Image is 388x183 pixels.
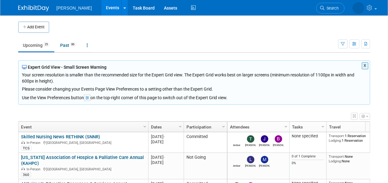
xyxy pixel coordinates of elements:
span: Transport: [329,154,345,159]
a: Search [316,3,344,14]
div: 1 Reservation 1 Reservation [329,134,373,143]
a: Column Settings [220,122,227,131]
button: X [362,62,368,69]
a: Dates [151,122,180,132]
div: TCS [21,146,31,151]
a: Event [21,122,144,132]
div: Mike Randolph [259,163,270,167]
span: Column Settings [320,124,325,129]
div: [GEOGRAPHIC_DATA], [GEOGRAPHIC_DATA] [21,166,145,172]
div: Laura Berenato [245,163,256,167]
img: Amber Vincent [233,156,240,163]
span: - [164,155,165,160]
img: In-Person Event [21,167,25,170]
a: Column Settings [282,122,289,131]
span: 25 [43,42,50,47]
span: [PERSON_NAME] [56,6,92,10]
img: In-Person Event [21,141,25,144]
a: Column Settings [177,122,184,131]
div: [DATE] [151,155,181,160]
span: Column Settings [221,124,226,129]
span: In-Person [27,141,42,145]
span: In-Person [27,167,42,171]
div: Jaime Butler [259,143,270,147]
a: Attendees [230,122,285,132]
div: [DATE] [151,134,181,139]
div: None specified [292,134,324,139]
img: Traci Varon [247,135,254,143]
img: Laura Berenato [247,156,254,163]
div: [DATE] [151,160,181,165]
div: Amber Vincent [231,163,242,167]
td: Not Going [184,153,227,179]
div: Your screen resolution is smaller than the recommended size for the Expert Grid view. The Expert ... [22,70,366,92]
span: - [164,134,165,139]
div: Amber Vincent [231,143,242,147]
span: Column Settings [178,124,183,129]
img: Amber Vincent [233,135,240,143]
img: Mike Randolph [261,156,268,163]
div: 360 [21,172,31,177]
div: Traci Varon [245,143,256,147]
span: Column Settings [142,124,147,129]
a: Column Settings [319,122,326,131]
a: Upcoming25 [18,39,54,51]
td: Committed [184,132,227,153]
a: [US_STATE] Association of Hospice & Palliative Care Annual (KAHPC) [21,155,144,166]
span: Transport: [329,134,345,138]
span: Lodging: [329,159,342,163]
div: Please consider changing your Events Page View Preferences to a setting other than the Expert Grid. [22,84,366,92]
span: 86 [69,42,76,47]
div: None None [329,154,373,163]
div: Brandon Stephens [273,143,284,147]
img: Amber Vincent [353,2,364,14]
img: Brandon Stephens [275,135,282,143]
a: Participation [186,122,223,132]
div: Use the View Preferences button on the top-right corner of this page to switch out of the Expert ... [22,92,366,101]
a: Past86 [56,39,81,51]
a: Travel [329,122,372,132]
a: Skilled Nursing News RETHINK (SNNR) [21,134,100,140]
button: Add Event [18,22,49,33]
a: Column Settings [141,122,148,131]
img: Jaime Butler [261,135,268,143]
div: 0% [292,161,324,165]
span: Search [324,6,339,10]
div: Expert Grid View - Small Screen Warning [22,64,366,70]
img: ExhibitDay [18,5,49,11]
div: [GEOGRAPHIC_DATA], [GEOGRAPHIC_DATA] [21,140,145,145]
div: [DATE] [151,139,181,144]
span: Column Settings [283,124,288,129]
span: Lodging: [329,138,342,143]
a: Tasks [292,122,322,132]
div: 0 of 1 Complete [292,154,324,159]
